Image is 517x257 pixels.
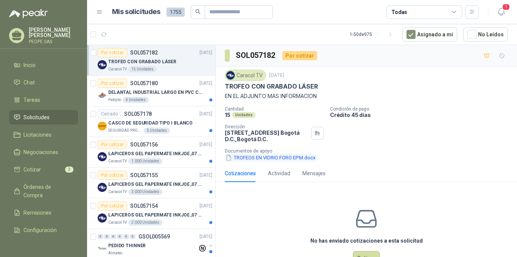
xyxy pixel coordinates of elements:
a: Por cotizarSOL057182[DATE] Company LogoTROFEO CON GRABADO LÁSERCaracol TV15 Unidades [87,45,215,76]
p: [DATE] [199,141,212,148]
p: [PERSON_NAME] [PERSON_NAME] [29,27,78,38]
p: SEGURIDAD PROVISER LTDA [108,128,142,134]
p: PEOPE SAS [29,39,78,44]
div: Por cotizar [98,171,127,180]
p: [DATE] [199,172,212,179]
span: Negociaciones [23,148,58,156]
button: 1 [494,5,508,19]
p: 15 [225,112,230,118]
p: SOL057155 [130,173,158,178]
img: Company Logo [98,183,107,192]
a: Cotizar3 [9,162,78,177]
div: Unidades [232,112,255,118]
p: [DATE] [199,233,212,240]
a: Órdenes de Compra [9,180,78,202]
span: Configuración [23,226,57,234]
h3: No has enviado cotizaciones a esta solicitud [310,237,423,245]
span: 1755 [167,8,185,17]
img: Company Logo [98,213,107,223]
p: Patojito [108,97,121,103]
span: Órdenes de Compra [23,183,71,199]
div: 0 [130,234,135,239]
div: Por cotizar [282,51,317,60]
span: Cotizar [23,165,41,174]
a: 0 0 0 0 0 0 GSOL005569[DATE] Company LogoPEDIDO THINNERAlmatec [98,232,214,256]
div: 0 [104,234,110,239]
p: SOL057182 [130,50,158,55]
a: Configuración [9,223,78,237]
a: Por cotizarSOL057180[DATE] Company LogoDELANTAL INDUSTRIAL LARGO EN PVC COLOR AMARILLOPatojito4 U... [87,76,215,106]
div: Cerrado [98,109,121,118]
a: Por cotizarSOL057154[DATE] Company LogoLAPICEROS GEL PAPERMATE INKJOE ,07 1 LOGO 1 TINTACaracol T... [87,198,215,229]
p: [STREET_ADDRESS] Bogotá D.C. , Bogotá D.C. [225,129,308,142]
div: 0 [111,234,116,239]
a: Chat [9,75,78,90]
button: TROFEOS EN VIDRIO FORO EPM.docx [225,154,316,162]
span: Chat [23,78,35,87]
p: CASCO DE SEGURIDAD TIPO I BLANCO [108,120,193,127]
img: Company Logo [226,71,235,79]
div: 1 - 50 de 975 [350,28,396,40]
p: SOL057154 [130,203,158,209]
p: [DATE] [199,80,212,87]
span: 1 [502,3,510,11]
div: Cotizaciones [225,169,256,178]
div: Actividad [268,169,290,178]
span: Solicitudes [23,113,50,121]
p: TROFEO CON GRABADO LÁSER [225,83,318,90]
div: 0 [123,234,129,239]
p: Caracol TV [108,220,127,226]
a: Licitaciones [9,128,78,142]
p: [DATE] [199,111,212,118]
div: 1.000 Unidades [128,158,162,164]
a: Remisiones [9,206,78,220]
img: Company Logo [98,152,107,161]
p: LAPICEROS GEL PAPERMATE INKJOE ,07 1 LOGO 1 TINTA [108,150,202,157]
p: Caracol TV [108,189,127,195]
p: EN EL ADJUNTO MAS INFORMACION [225,92,508,100]
p: Condición de pago [330,106,514,112]
p: Caracol TV [108,66,127,72]
div: 4 Unidades [123,97,149,103]
p: SOL057178 [124,111,152,117]
span: Remisiones [23,209,51,217]
p: [DATE] [199,49,212,56]
h1: Mis solicitudes [112,6,160,17]
p: PEDIDO THINNER [108,242,146,249]
a: Solicitudes [9,110,78,125]
a: Por cotizarSOL057156[DATE] Company LogoLAPICEROS GEL PAPERMATE INKJOE ,07 1 LOGO 1 TINTACaracol T... [87,137,215,168]
div: Por cotizar [98,140,127,149]
div: 5 Unidades [144,128,170,134]
span: Inicio [23,61,36,69]
p: [DATE] [269,72,284,79]
h3: SOL057182 [236,50,276,61]
p: Caracol TV [108,158,127,164]
div: Por cotizar [98,201,127,210]
div: 0 [117,234,123,239]
p: LAPICEROS GEL PAPERMATE INKJOE ,07 1 LOGO 1 TINTA [108,212,202,219]
img: Logo peakr [9,9,48,18]
p: Documentos de apoyo [225,148,514,154]
p: Dirección [225,124,308,129]
div: 0 [98,234,103,239]
img: Company Logo [98,60,107,69]
p: Almatec [108,250,123,256]
span: Tareas [23,96,40,104]
div: 2.000 Unidades [128,220,162,226]
div: 3.000 Unidades [128,189,162,195]
img: Company Logo [98,91,107,100]
div: Por cotizar [98,48,127,57]
button: No Leídos [463,27,508,42]
div: Por cotizar [98,79,127,88]
img: Company Logo [98,244,107,253]
a: Negociaciones [9,145,78,159]
p: SOL057156 [130,142,158,147]
span: Licitaciones [23,131,51,139]
p: TROFEO CON GRABADO LÁSER [108,58,176,65]
img: Company Logo [98,121,107,131]
span: search [195,9,201,14]
span: 3 [65,167,73,173]
a: Tareas [9,93,78,107]
p: LAPICEROS GEL PAPERMATE INKJOE ,07 1 LOGO 1 TINTA [108,181,202,188]
p: [DATE] [199,202,212,210]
